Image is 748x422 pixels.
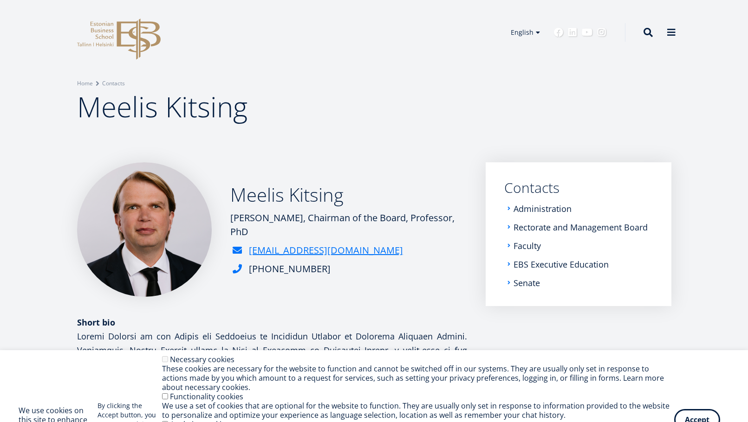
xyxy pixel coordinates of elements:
[162,364,674,392] div: These cookies are necessary for the website to function and cannot be switched off in our systems...
[554,28,563,37] a: Facebook
[514,241,541,250] a: Faculty
[249,262,331,276] div: [PHONE_NUMBER]
[77,315,467,329] div: Short bio
[249,243,403,257] a: [EMAIL_ADDRESS][DOMAIN_NAME]
[514,278,540,288] a: Senate
[230,183,467,206] h2: Meelis Kitsing
[77,162,212,297] img: Meelis Kitsing
[77,79,93,88] a: Home
[170,391,243,402] label: Functionality cookies
[514,260,609,269] a: EBS Executive Education
[170,354,234,364] label: Necessary cookies
[514,204,572,213] a: Administration
[582,28,592,37] a: Youtube
[230,211,467,239] div: [PERSON_NAME], Chairman of the Board, Professor, PhD
[514,223,648,232] a: Rectorate and Management Board
[102,79,125,88] a: Contacts
[568,28,577,37] a: Linkedin
[504,181,653,195] a: Contacts
[77,88,247,126] span: Meelis Kitsing
[162,401,674,420] div: We use a set of cookies that are optional for the website to function. They are usually only set ...
[597,28,606,37] a: Instagram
